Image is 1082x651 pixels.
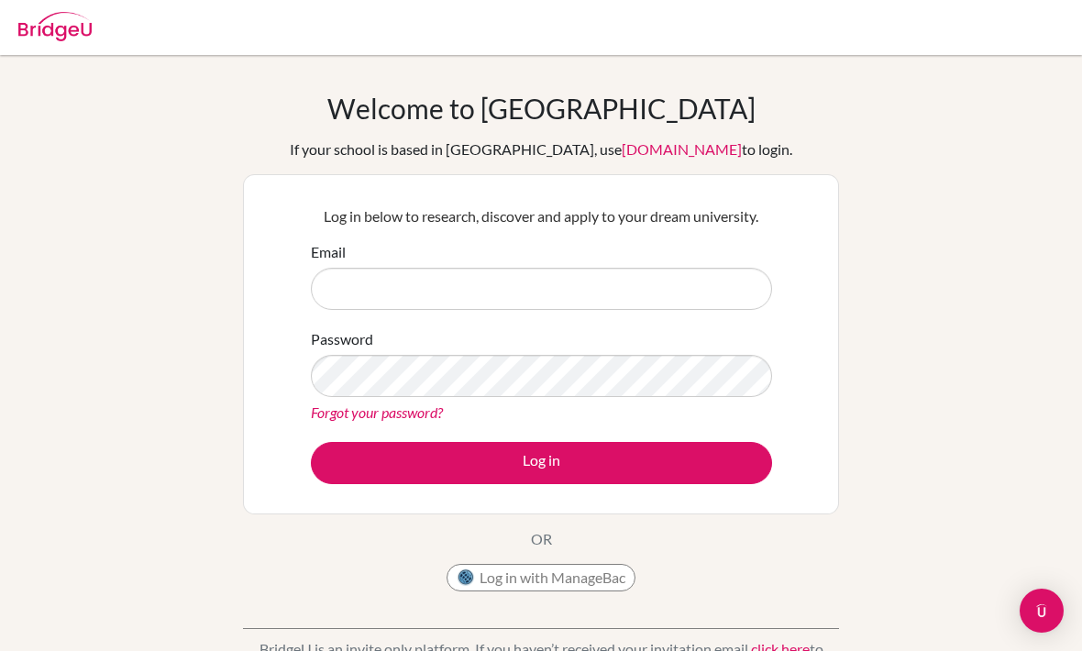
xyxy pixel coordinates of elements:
[18,12,92,41] img: Bridge-U
[622,140,742,158] a: [DOMAIN_NAME]
[311,442,772,484] button: Log in
[311,241,346,263] label: Email
[447,564,635,591] button: Log in with ManageBac
[311,328,373,350] label: Password
[311,403,443,421] a: Forgot your password?
[290,138,792,160] div: If your school is based in [GEOGRAPHIC_DATA], use to login.
[531,528,552,550] p: OR
[1020,589,1064,633] div: Open Intercom Messenger
[311,205,772,227] p: Log in below to research, discover and apply to your dream university.
[327,92,756,125] h1: Welcome to [GEOGRAPHIC_DATA]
